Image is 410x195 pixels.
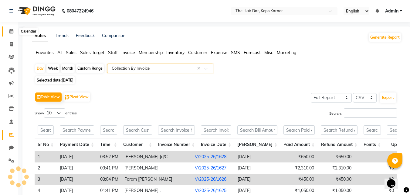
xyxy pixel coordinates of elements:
[195,188,226,193] a: V/2025-26/1625
[211,50,227,55] span: Expense
[277,50,296,55] span: Marketing
[57,50,62,55] span: All
[97,162,121,174] td: 03:41 PM
[121,50,135,55] span: Invoice
[56,33,69,38] a: Trends
[195,165,226,171] a: V/2025-26/1627
[121,151,192,162] td: [PERSON_NAME] Jd/C
[66,50,76,55] span: Sales
[35,162,57,174] td: 2
[100,125,117,135] input: Search Time
[231,50,240,55] span: SMS
[280,138,318,151] th: Paid Amount: activate to sort column ascending
[380,92,396,103] button: Export
[188,50,207,55] span: Customer
[271,162,317,174] td: ₹2,310.00
[97,151,121,162] td: 03:52 PM
[264,50,273,55] span: Misc
[15,2,57,19] img: logo
[67,2,93,19] b: 08047224946
[198,138,234,151] th: Invoice Date: activate to sort column ascending
[120,138,155,151] th: Customer: activate to sort column ascending
[344,108,397,118] input: Search:
[97,174,121,185] td: 03:04 PM
[76,33,95,38] a: Feedback
[80,50,104,55] span: Sales Target
[354,174,397,185] td: ₹0
[354,162,397,174] td: ₹0
[65,95,69,100] img: pivot.png
[244,50,261,55] span: Forecast
[61,64,75,73] div: Month
[318,138,361,151] th: Refund Amount: activate to sort column ascending
[317,151,354,162] td: ₹650.00
[283,125,315,135] input: Search Paid Amount
[235,174,271,185] td: [DATE]
[197,65,202,72] span: Clear all
[235,162,271,174] td: [DATE]
[384,138,406,151] th: Upi: activate to sort column ascending
[237,125,277,135] input: Search Bill Amount
[385,8,398,14] span: Admin
[387,125,403,135] input: Search Upi
[62,78,73,82] span: [DATE]
[57,174,97,185] td: [DATE]
[329,108,397,118] label: Search:
[364,125,381,135] input: Search Points
[155,138,198,151] th: Invoice Number: activate to sort column ascending
[195,176,226,182] a: V/2025-26/1626
[195,154,226,159] a: V/2025-26/1628
[57,162,97,174] td: [DATE]
[201,125,231,135] input: Search Invoice Date
[121,162,192,174] td: [PERSON_NAME]
[46,64,59,73] div: Week
[166,50,185,55] span: Inventory
[57,138,97,151] th: Payment Date: activate to sort column ascending
[271,151,317,162] td: ₹650.00
[35,174,57,185] td: 3
[317,162,354,174] td: ₹2,310.00
[361,138,384,151] th: Points: activate to sort column ascending
[369,33,401,42] button: Generate Report
[35,76,75,84] span: Selected date:
[354,151,397,162] td: ₹0
[317,174,354,185] td: ₹450.00
[139,50,163,55] span: Membership
[35,138,57,151] th: Sr No: activate to sort column ascending
[38,125,54,135] input: Search Sr No
[271,174,317,185] td: ₹450.00
[63,92,90,102] button: Pivot View
[57,151,97,162] td: [DATE]
[234,138,280,151] th: Bill Amount: activate to sort column ascending
[385,171,404,189] iframe: chat widget
[123,125,152,135] input: Search Customer
[97,138,120,151] th: Time: activate to sort column ascending
[76,64,104,73] div: Custom Range
[35,92,62,102] button: Table View
[102,33,125,38] a: Comparison
[36,50,54,55] span: Favorites
[44,108,65,118] select: Showentries
[35,151,57,162] td: 1
[19,28,38,35] div: Calendar
[158,125,195,135] input: Search Invoice Number
[321,125,357,135] input: Search Refund Amount
[60,125,94,135] input: Search Payment Date
[35,108,77,118] label: Show entries
[121,174,192,185] td: Foram [PERSON_NAME]
[35,64,45,73] div: Day
[235,151,271,162] td: [DATE]
[108,50,118,55] span: Staff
